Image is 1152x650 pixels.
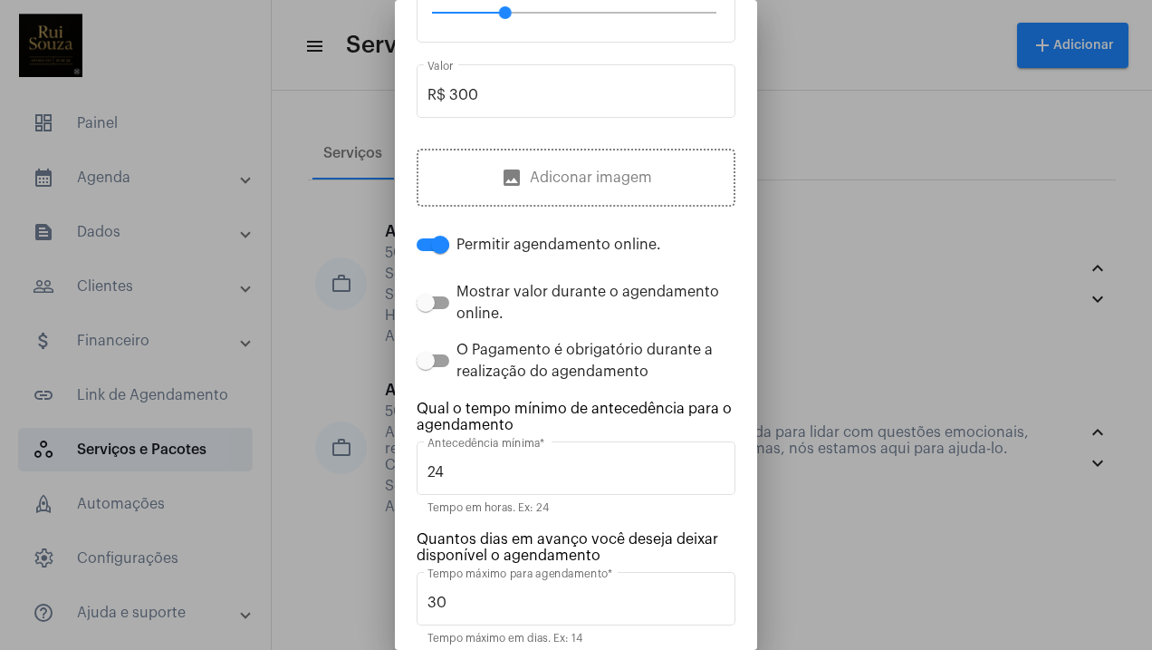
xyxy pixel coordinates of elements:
input: 14 [427,595,725,611]
div: Quantos dias em avanço você deseja deixar disponível o agendamento [417,531,735,564]
mat-icon: image [501,167,523,189]
input: Valor [427,87,725,103]
div: Qual o tempo mínimo de antecedência para o agendamento [417,401,735,433]
mat-hint: Tempo em horas. Ex: 24 [427,502,549,515]
span: Mostrar valor durante o agendamento online. [456,285,719,321]
span: Adiconar imagem [501,167,652,189]
input: 60 [427,464,725,480]
mat-hint: Tempo máximo em dias. Ex: 14 [427,633,582,645]
span: O Pagamento é obrigatório durante a realização do agendamento [456,343,713,379]
span: Permitir agendamento online. [456,238,661,252]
